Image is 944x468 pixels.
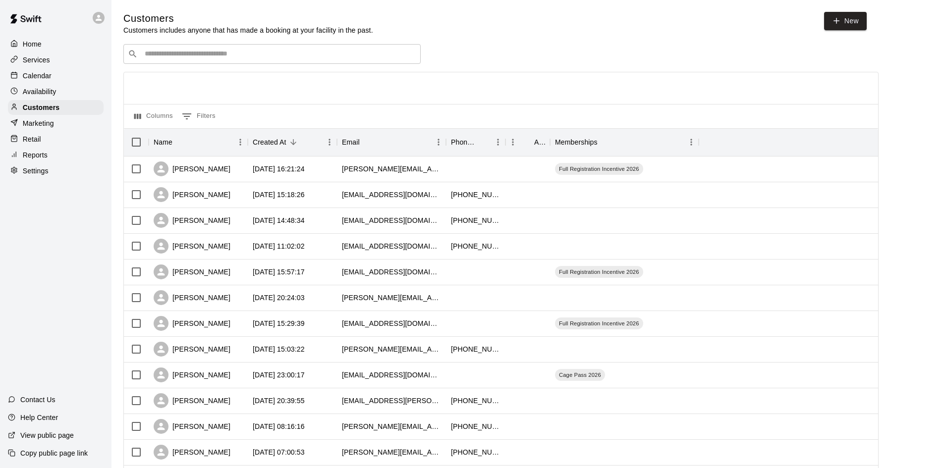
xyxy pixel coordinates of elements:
[555,369,605,381] div: Cage Pass 2026
[20,395,56,405] p: Contact Us
[23,118,54,128] p: Marketing
[8,148,104,162] a: Reports
[154,187,230,202] div: [PERSON_NAME]
[286,135,300,149] button: Sort
[505,128,550,156] div: Age
[342,164,441,174] div: daniel.j.sweeney7@gmail.com
[8,52,104,67] a: Services
[8,100,104,115] a: Customers
[149,128,248,156] div: Name
[555,268,643,276] span: Full Registration Incentive 2026
[132,108,175,124] button: Select columns
[342,215,441,225] div: robneumayr@gmail.com
[555,128,598,156] div: Memberships
[20,430,74,440] p: View public page
[8,163,104,178] a: Settings
[20,413,58,422] p: Help Center
[154,367,230,382] div: [PERSON_NAME]
[342,421,441,431] div: patrick.j.whyte@live.com
[123,25,373,35] p: Customers includes anyone that has made a booking at your facility in the past.
[337,128,446,156] div: Email
[8,37,104,52] a: Home
[253,370,305,380] div: 2025-09-23 23:00:17
[451,128,477,156] div: Phone Number
[451,396,500,406] div: +13142659758
[342,293,441,303] div: reed.harmon@melhs.org
[342,128,360,156] div: Email
[451,215,500,225] div: +13144435777
[23,71,52,81] p: Calendar
[154,213,230,228] div: [PERSON_NAME]
[342,396,441,406] div: maggi.dueker@yahoo.com
[154,316,230,331] div: [PERSON_NAME]
[491,135,505,150] button: Menu
[154,445,230,460] div: [PERSON_NAME]
[23,55,50,65] p: Services
[342,241,441,251] div: amandahoward68@yahoo.com
[555,317,643,329] div: Full Registration Incentive 2026
[360,135,374,149] button: Sort
[322,135,337,150] button: Menu
[179,108,218,124] button: Show filters
[23,103,59,112] p: Customers
[684,135,699,150] button: Menu
[248,128,337,156] div: Created At
[172,135,186,149] button: Sort
[154,342,230,357] div: [PERSON_NAME]
[123,44,421,64] div: Search customers by name or email
[342,318,441,328] div: slhuddleston27@gmail.com
[154,264,230,279] div: [PERSON_NAME]
[154,393,230,408] div: [PERSON_NAME]
[253,215,305,225] div: 2025-10-05 14:48:34
[123,12,373,25] h5: Customers
[154,161,230,176] div: [PERSON_NAME]
[233,135,248,150] button: Menu
[253,267,305,277] div: 2025-09-30 15:57:17
[253,447,305,457] div: 2025-09-13 07:00:53
[154,290,230,305] div: [PERSON_NAME]
[253,164,305,174] div: 2025-10-07 16:21:24
[555,165,643,173] span: Full Registration Incentive 2026
[253,396,305,406] div: 2025-09-21 20:39:55
[342,447,441,457] div: megan.taylor.k@gmail.com
[342,190,441,200] div: ngrumney@gmail.com
[342,344,441,354] div: thomas.joseph.h@gmail.com
[451,241,500,251] div: +13148255405
[451,447,500,457] div: +13142772776
[253,128,286,156] div: Created At
[23,134,41,144] p: Retail
[477,135,491,149] button: Sort
[253,318,305,328] div: 2025-09-25 15:29:39
[8,132,104,147] a: Retail
[8,116,104,131] a: Marketing
[253,293,305,303] div: 2025-09-28 20:24:03
[23,87,56,97] p: Availability
[23,150,48,160] p: Reports
[154,128,172,156] div: Name
[534,128,545,156] div: Age
[20,448,88,458] p: Copy public page link
[446,128,505,156] div: Phone Number
[555,371,605,379] span: Cage Pass 2026
[451,190,500,200] div: +13144400459
[8,84,104,99] a: Availability
[342,267,441,277] div: smoulton98@hotmail.com
[253,344,305,354] div: 2025-09-25 15:03:22
[505,135,520,150] button: Menu
[23,39,42,49] p: Home
[550,128,699,156] div: Memberships
[342,370,441,380] div: gboschert@gmail.com
[555,266,643,278] div: Full Registration Incentive 2026
[253,241,305,251] div: 2025-10-05 11:02:02
[8,68,104,83] a: Calendar
[23,166,49,176] p: Settings
[154,419,230,434] div: [PERSON_NAME]
[253,421,305,431] div: 2025-09-13 08:16:16
[555,163,643,175] div: Full Registration Incentive 2026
